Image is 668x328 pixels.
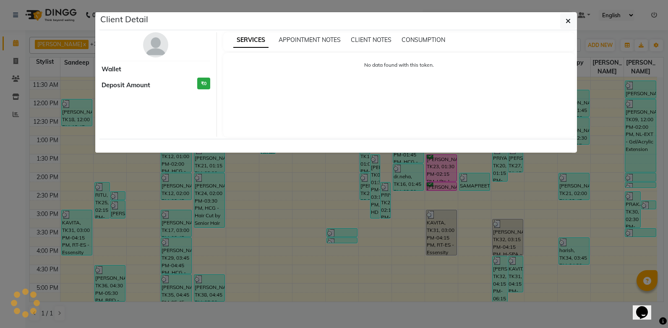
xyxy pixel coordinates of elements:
[402,36,445,44] span: CONSUMPTION
[633,294,660,320] iframe: chat widget
[100,13,148,26] h5: Client Detail
[279,36,341,44] span: APPOINTMENT NOTES
[233,33,269,48] span: SERVICES
[143,32,168,57] img: avatar
[351,36,391,44] span: CLIENT NOTES
[232,61,567,69] p: No data found with this token.
[102,81,150,90] span: Deposit Amount
[197,78,210,90] h3: ₹0
[102,65,121,74] span: Wallet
